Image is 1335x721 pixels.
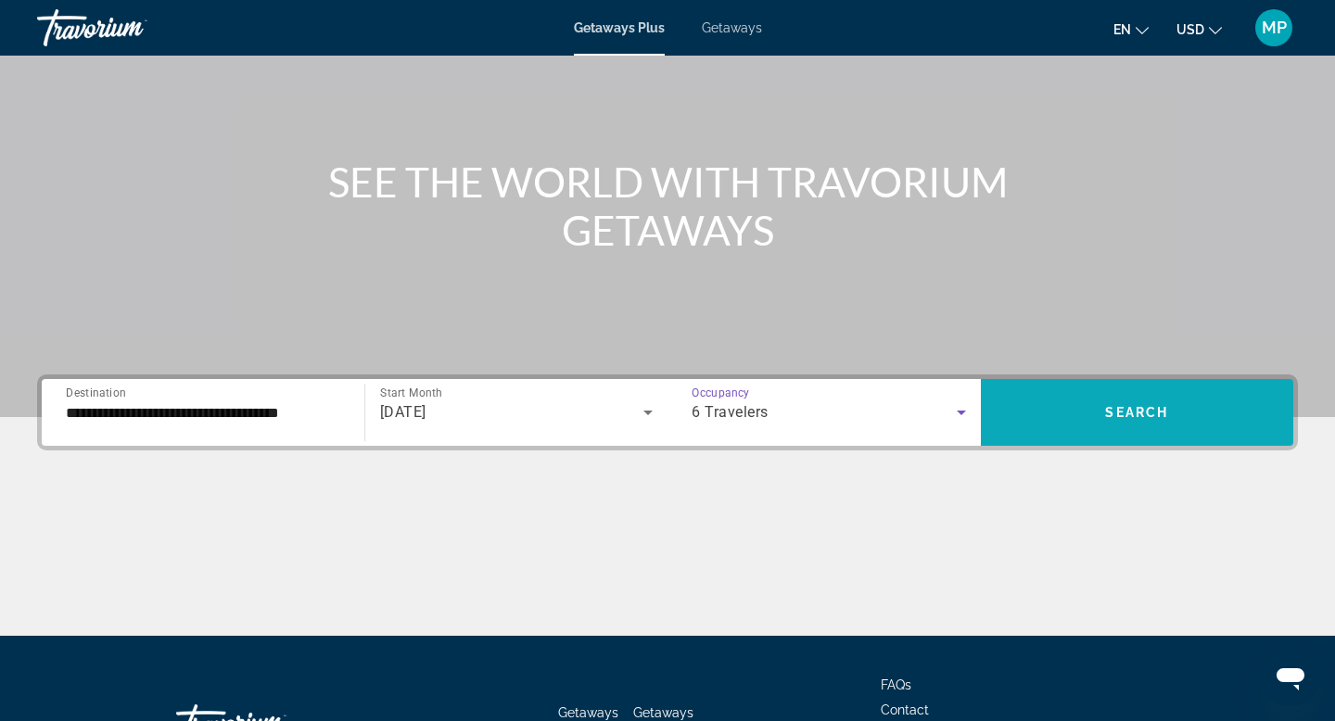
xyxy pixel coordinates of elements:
span: en [1113,22,1131,37]
div: Search widget [42,379,1293,446]
a: Getaways [702,20,762,35]
span: Occupancy [692,386,750,399]
a: Getaways Plus [574,20,665,35]
span: [DATE] [380,403,426,421]
span: Search [1105,405,1168,420]
a: Getaways [558,705,618,720]
span: 6 Travelers [692,403,769,421]
button: Change language [1113,16,1149,43]
span: Destination [66,386,126,398]
a: Contact [881,702,929,717]
button: Change currency [1176,16,1222,43]
iframe: Button to launch messaging window [1261,647,1320,706]
span: MP [1262,19,1287,37]
a: FAQs [881,677,911,692]
span: Start Month [380,386,442,399]
button: Search [981,379,1294,446]
button: User Menu [1250,8,1298,47]
span: USD [1176,22,1204,37]
a: Travorium [37,4,222,52]
h1: SEE THE WORLD WITH TRAVORIUM GETAWAYS [320,158,1015,254]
